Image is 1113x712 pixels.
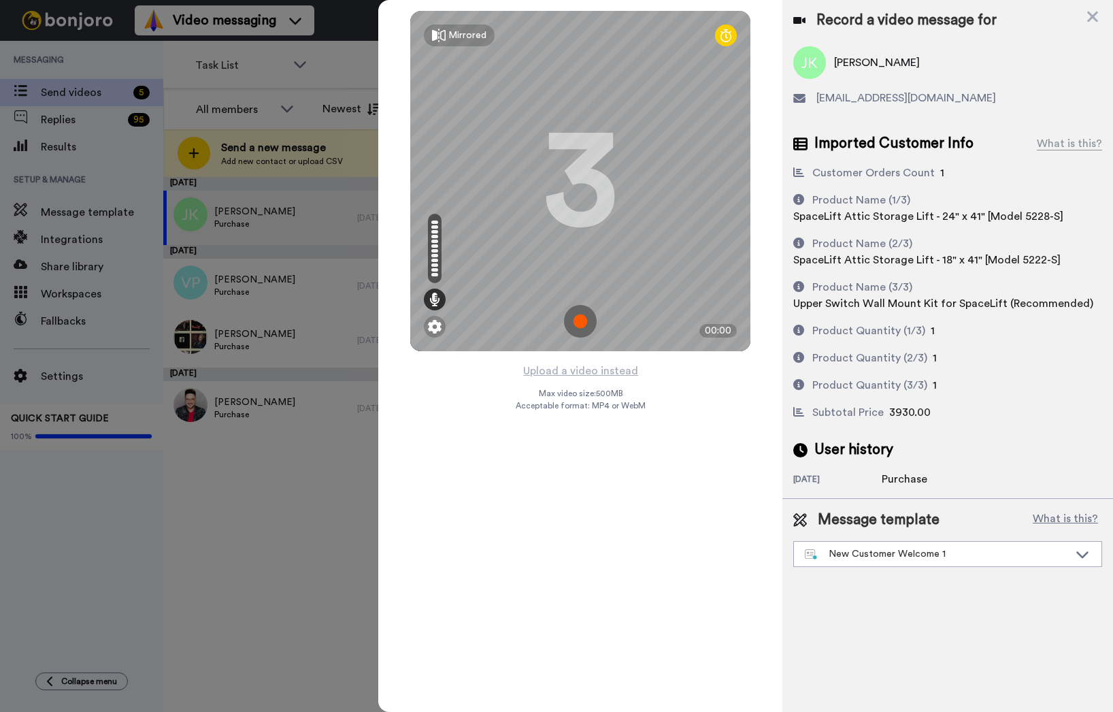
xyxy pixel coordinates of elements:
[812,377,927,393] div: Product Quantity (3/3)
[793,211,1063,222] span: SpaceLift Attic Storage Lift - 24" x 41" [Model 5228-S]
[428,320,442,334] img: ic_gear.svg
[1037,135,1102,152] div: What is this?
[805,547,1069,561] div: New Customer Welcome 1
[519,362,642,380] button: Upload a video instead
[814,133,974,154] span: Imported Customer Info
[933,353,937,363] span: 1
[931,325,935,336] span: 1
[699,324,737,338] div: 00:00
[889,407,931,418] span: 3930.00
[812,404,884,421] div: Subtotal Price
[933,380,937,391] span: 1
[816,90,996,106] span: [EMAIL_ADDRESS][DOMAIN_NAME]
[812,236,912,252] div: Product Name (2/3)
[793,298,1093,309] span: Upper Switch Wall Mount Kit for SpaceLift (Recommended)
[564,305,597,338] img: ic_record_start.svg
[1029,510,1102,530] button: What is this?
[812,350,927,366] div: Product Quantity (2/3)
[814,440,893,460] span: User history
[516,400,646,411] span: Acceptable format: MP4 or WebM
[793,474,882,487] div: [DATE]
[812,323,925,339] div: Product Quantity (1/3)
[940,167,944,178] span: 1
[538,388,622,399] span: Max video size: 500 MB
[818,510,940,530] span: Message template
[805,549,818,560] img: nextgen-template.svg
[793,255,1061,265] span: SpaceLift Attic Storage Lift - 18" x 41" [Model 5222-S]
[882,471,950,487] div: Purchase
[812,165,935,181] div: Customer Orders Count
[812,279,912,295] div: Product Name (3/3)
[812,192,910,208] div: Product Name (1/3)
[543,130,618,232] div: 3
